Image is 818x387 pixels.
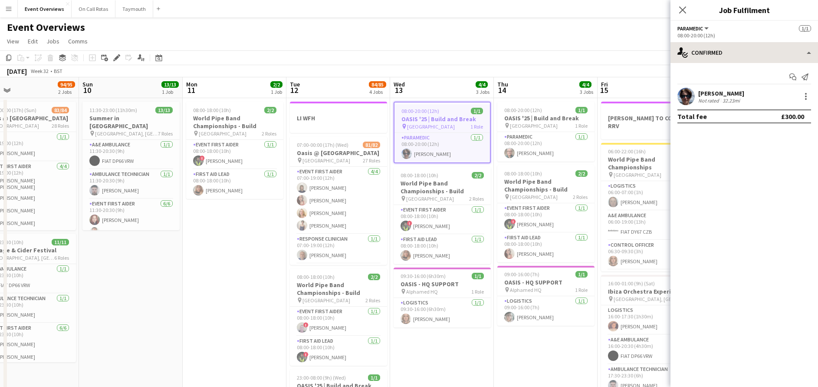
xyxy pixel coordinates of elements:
app-job-card: 07:00-00:00 (17h) (Wed)81/82Oasis @ [GEOGRAPHIC_DATA] [GEOGRAPHIC_DATA]27 RolesEvent First Aider4... [290,136,387,265]
span: 2 Roles [573,194,588,200]
span: 16:00-01:00 (9h) (Sat) [608,280,655,287]
app-card-role: First Aid Lead1/108:00-18:00 (10h)[PERSON_NAME] [394,235,491,264]
app-job-card: 08:00-18:00 (10h)2/2World Pipe Band Championships - Build [GEOGRAPHIC_DATA]2 RolesEvent First Aid... [394,167,491,264]
span: View [7,37,19,45]
span: 13/13 [161,81,179,88]
app-card-role: Logistics1/106:00-07:00 (1h)[PERSON_NAME] [601,181,698,211]
app-card-role: Event First Aider1/108:00-18:00 (10h)![PERSON_NAME] [394,205,491,235]
h3: Ibiza Orchestra Experience [601,288,698,295]
span: 08:00-20:00 (12h) [504,107,542,113]
span: Mon [186,80,197,88]
app-card-role: A&E Ambulance1/116:00-20:30 (4h30m)FIAT DP66 VRW [601,335,698,364]
app-job-card: 08:00-20:00 (12h)1/1OASIS '25 | Build and Break [GEOGRAPHIC_DATA]1 RoleParamedic1/108:00-20:00 (1... [497,102,595,162]
span: 08:00-18:00 (10h) [297,274,335,280]
span: 11:30-23:00 (11h30m) [89,107,137,113]
span: 13 [392,85,405,95]
app-card-role: Logistics1/116:00-17:30 (1h30m)[PERSON_NAME] [601,305,698,335]
span: 1/1 [368,374,380,381]
span: 2/2 [368,274,380,280]
span: 09:30-16:00 (6h30m) [401,273,446,279]
span: 09:00-16:00 (7h) [504,271,539,278]
a: Comms [65,36,91,47]
h3: [PERSON_NAME] TO COLLECT RRV [601,114,698,130]
button: Taymouth [115,0,153,17]
app-card-role: Event First Aider6/611:30-20:30 (9h)[PERSON_NAME][PERSON_NAME] [82,199,180,291]
span: 15 [600,85,608,95]
h3: World Pipe Band Championships - Build [497,178,595,193]
h3: World Pipe Band Championships [601,155,698,171]
h1: Event Overviews [7,21,85,34]
a: Edit [24,36,41,47]
app-job-card: 08:00-18:00 (10h)2/2World Pipe Band Championships - Build [GEOGRAPHIC_DATA]2 RolesEvent First Aid... [290,268,387,366]
app-card-role: Event First Aider1/108:00-18:00 (10h)![PERSON_NAME] [497,203,595,233]
span: Wed [394,80,405,88]
div: 09:30-16:00 (6h30m)1/1OASIS - HQ SUPPORT Alphamed HQ1 RoleLogistics1/109:30-16:00 (6h30m)[PERSON_... [394,268,491,327]
span: 4/4 [579,81,591,88]
app-card-role: Paramedic1/108:00-20:00 (12h)[PERSON_NAME] [497,132,595,162]
app-card-role: Event First Aider1/108:00-18:00 (10h)![PERSON_NAME] [290,307,387,336]
app-card-role: A&E Ambulance1/111:30-20:30 (9h)FIAT DP66 VRW [82,140,180,169]
div: Total fee [677,112,707,121]
div: 2 Jobs [58,89,75,95]
app-card-role: Logistics1/109:00-16:00 (7h)[PERSON_NAME] [497,296,595,326]
span: 12 [289,85,300,95]
span: 23:00-08:00 (9h) (Wed) [297,374,346,381]
span: [GEOGRAPHIC_DATA] [302,157,350,164]
app-job-card: LI WFH [290,102,387,133]
button: On Call Rotas [72,0,115,17]
h3: OASIS - HQ SUPPORT [497,278,595,286]
span: 1/1 [575,271,588,278]
app-card-role: First Aid Lead1/108:00-18:00 (10h)[PERSON_NAME] [186,169,283,199]
span: ! [200,155,205,161]
h3: World Pipe Band Championships - Build [186,114,283,130]
span: 1 Role [471,288,484,295]
span: 1 Role [470,123,483,130]
div: 08:00-18:00 (10h)2/2World Pipe Band Championships - Build [GEOGRAPHIC_DATA]2 RolesEvent First Aid... [497,165,595,262]
span: 07:00-00:00 (17h) (Wed) [297,142,348,148]
span: [GEOGRAPHIC_DATA], [GEOGRAPHIC_DATA] [614,296,677,302]
div: 1 Job [271,89,282,95]
span: Edit [28,37,38,45]
span: 1/1 [799,25,811,32]
span: Thu [497,80,508,88]
span: ! [303,352,309,357]
span: 08:00-18:00 (10h) [401,172,438,179]
span: [GEOGRAPHIC_DATA] [407,123,455,130]
span: 08:00-18:00 (10h) [504,170,542,177]
app-card-role: Event First Aider4/407:00-19:00 (12h)[PERSON_NAME][PERSON_NAME][PERSON_NAME][PERSON_NAME] [290,167,387,234]
span: 4/4 [476,81,488,88]
span: 1/1 [472,273,484,279]
span: 1 Role [575,287,588,293]
span: Jobs [46,37,59,45]
span: 2/2 [472,172,484,179]
app-job-card: 06:00-22:00 (16h)23/23World Pipe Band Championships [GEOGRAPHIC_DATA]18 RolesLogistics1/106:00-07... [601,143,698,271]
div: Confirmed [670,42,818,63]
span: [GEOGRAPHIC_DATA] [510,194,558,200]
h3: LI WFH [290,114,387,122]
span: [GEOGRAPHIC_DATA] [199,130,246,137]
button: Event Overviews [18,0,72,17]
div: [DATE] [7,67,27,76]
span: Comms [68,37,88,45]
span: 6 Roles [54,255,69,261]
h3: World Pipe Band Championships - Build [394,179,491,195]
app-card-role: Ambulance Technician1/111:30-20:30 (9h)[PERSON_NAME] [82,169,180,199]
span: [GEOGRAPHIC_DATA] [614,172,661,178]
span: [GEOGRAPHIC_DATA] [406,195,454,202]
h3: OASIS '25 | Build and Break [394,115,490,123]
span: 2/2 [575,170,588,177]
span: 1/1 [471,108,483,114]
div: 3 Jobs [580,89,593,95]
div: 11:30-23:00 (11h30m)13/13Summer in [GEOGRAPHIC_DATA] [GEOGRAPHIC_DATA], [GEOGRAPHIC_DATA]7 RolesA... [82,102,180,230]
app-job-card: 08:00-18:00 (10h)2/2World Pipe Band Championships - Build [GEOGRAPHIC_DATA]2 RolesEvent First Aid... [186,102,283,199]
h3: OASIS - HQ SUPPORT [394,280,491,288]
div: 09:00-16:00 (7h)1/1OASIS - HQ SUPPORT Alphamed HQ1 RoleLogistics1/109:00-16:00 (7h)[PERSON_NAME] [497,266,595,326]
app-card-role: Response Clinician1/107:00-19:00 (12h)[PERSON_NAME] [290,234,387,264]
h3: World Pipe Band Championships - Build [290,281,387,297]
div: 08:00-20:00 (12h) [677,32,811,39]
span: 28 Roles [52,122,69,129]
div: 08:00-20:00 (12h)1/1OASIS '25 | Build and Break [GEOGRAPHIC_DATA]1 RoleParamedic1/108:00-20:00 (1... [394,102,491,163]
app-card-role: Event First Aider1/108:00-18:00 (10h)![PERSON_NAME] [186,140,283,169]
div: £300.00 [781,112,804,121]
